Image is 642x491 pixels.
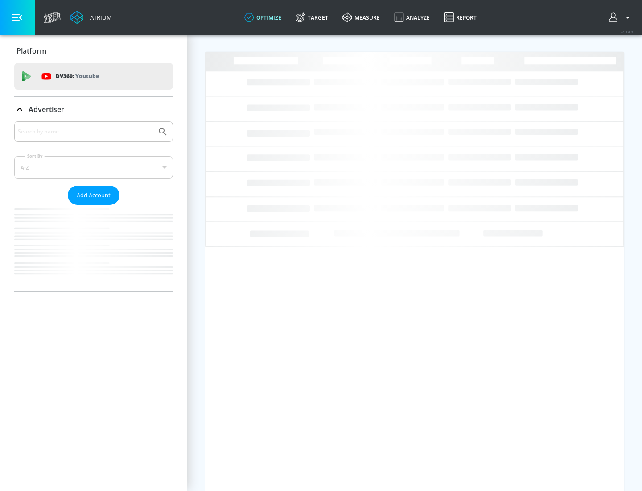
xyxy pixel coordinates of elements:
a: Target [288,1,335,33]
a: Atrium [70,11,112,24]
input: Search by name [18,126,153,137]
a: measure [335,1,387,33]
a: Analyze [387,1,437,33]
a: Report [437,1,484,33]
p: DV360: [56,71,99,81]
a: optimize [237,1,288,33]
p: Advertiser [29,104,64,114]
div: DV360: Youtube [14,63,173,90]
div: Atrium [86,13,112,21]
p: Youtube [75,71,99,81]
span: v 4.19.0 [621,29,633,34]
label: Sort By [25,153,45,159]
p: Platform [16,46,46,56]
div: Advertiser [14,121,173,291]
div: Platform [14,38,173,63]
div: A-Z [14,156,173,179]
span: Add Account [77,190,111,200]
div: Advertiser [14,97,173,122]
button: Add Account [68,186,119,205]
nav: list of Advertiser [14,205,173,291]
